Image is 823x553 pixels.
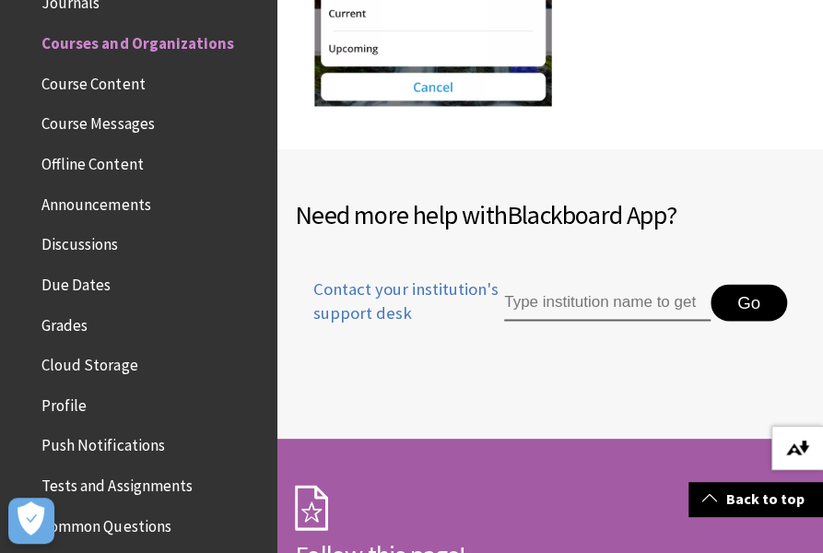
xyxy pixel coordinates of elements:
span: Course Content [41,68,145,93]
span: Announcements [41,189,150,214]
span: Common Questions [41,511,170,535]
span: Due Dates [41,269,111,294]
span: Profile [41,390,87,415]
button: Ouvrir le centre de préférences [8,498,54,544]
button: Go [711,284,787,321]
span: Cloud Storage [41,349,137,374]
img: Subscription Icon [295,485,328,531]
span: Course Messages [41,109,154,134]
span: Courses and Organizations [41,28,233,53]
h2: Need more help with ? [295,194,805,233]
span: Push Notifications [41,430,164,455]
a: Contact your institution's support desk [295,276,502,347]
input: Type institution name to get support [504,284,711,321]
span: Offline Content [41,148,143,173]
span: Contact your institution's support desk [295,276,502,324]
span: Grades [41,310,88,335]
span: Blackboard App [507,197,666,230]
span: Tests and Assignments [41,470,192,495]
a: Back to top [688,482,823,516]
span: Discussions [41,229,118,253]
